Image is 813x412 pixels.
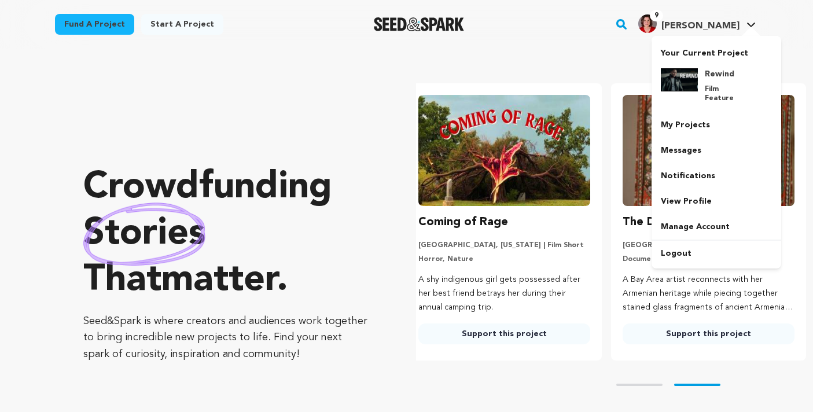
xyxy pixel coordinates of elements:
p: [GEOGRAPHIC_DATA], [US_STATE] | Film Short [418,241,590,250]
span: [PERSON_NAME] [661,21,740,31]
h3: Coming of Rage [418,213,508,231]
p: A Bay Area artist reconnects with her Armenian heritage while piecing together stained glass frag... [623,273,794,314]
a: Notifications [652,163,781,189]
a: Fund a project [55,14,134,35]
a: Seed&Spark Homepage [374,17,465,31]
span: matter [161,262,277,299]
p: A shy indigenous girl gets possessed after her best friend betrays her during their annual campin... [418,273,590,314]
img: hand sketched image [83,203,205,266]
p: Crowdfunding that . [83,165,370,304]
p: Film Feature [705,84,746,103]
a: Your Current Project Rewind Film Feature [661,43,772,112]
p: Documentary, Experimental [623,255,794,264]
a: Rose B.'s Profile [636,12,758,33]
p: [GEOGRAPHIC_DATA], [US_STATE] | Film Feature [623,241,794,250]
a: Start a project [141,14,223,35]
a: Messages [652,138,781,163]
p: Horror, Nature [418,255,590,264]
h3: The Dragon Under Our Feet [623,213,781,231]
a: View Profile [652,189,781,214]
div: Rose B.'s Profile [638,14,740,33]
h4: Rewind [705,68,746,80]
img: Coming of Rage image [418,95,590,206]
a: Support this project [623,323,794,344]
p: Your Current Project [661,43,772,59]
span: Rose B.'s Profile [636,12,758,36]
img: Poster%20-%20Teaser.jpg [661,68,698,91]
a: My Projects [652,112,781,138]
span: 9 [650,10,663,21]
img: 87a0ab14016232b5.jpg [638,14,657,33]
img: Seed&Spark Logo Dark Mode [374,17,465,31]
a: Logout [652,241,781,266]
p: Seed&Spark is where creators and audiences work together to bring incredible new projects to life... [83,313,370,363]
a: Support this project [418,323,590,344]
img: The Dragon Under Our Feet image [623,95,794,206]
a: Manage Account [652,214,781,240]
